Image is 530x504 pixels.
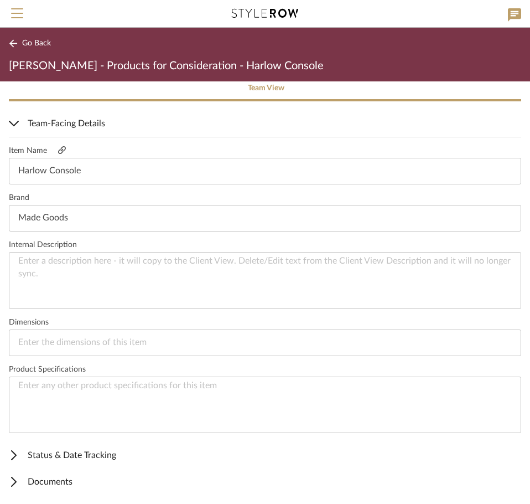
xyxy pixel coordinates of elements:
label: Dimensions [9,318,521,327]
div: Team-Facing Details [9,137,521,443]
label: Product Specifications [9,365,521,374]
span: [PERSON_NAME] - Products for Consideration - Harlow Console [9,59,324,73]
label: Item Name [9,146,521,156]
input: Enter the dimensions of this item [9,330,521,356]
input: Enter Brand [9,205,521,232]
span: Team-Facing Details [9,117,517,130]
span: Go Back [22,39,51,48]
label: Internal Description [9,240,521,250]
label: Brand [9,193,521,203]
span: Team View [248,84,284,92]
span: Status & Date Tracking [9,449,517,462]
input: Enter Item Name [9,158,521,184]
button: Go Back [9,37,55,50]
span: Documents [9,475,517,488]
